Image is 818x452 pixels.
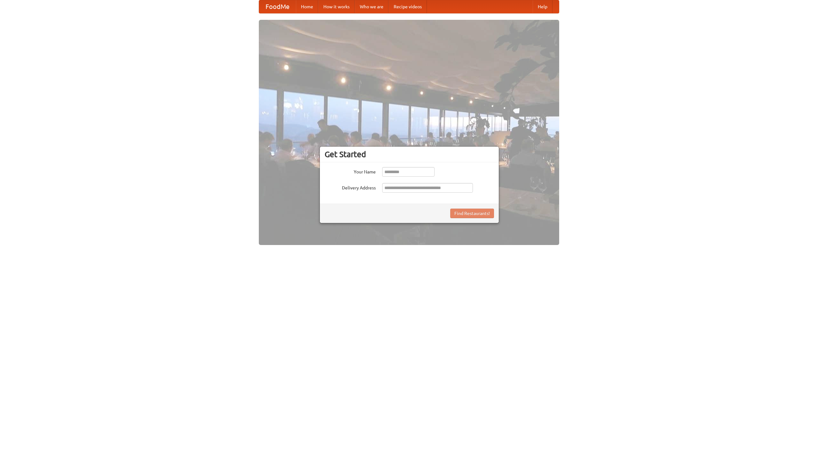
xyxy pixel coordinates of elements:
label: Your Name [325,167,376,175]
a: How it works [318,0,355,13]
a: FoodMe [259,0,296,13]
a: Home [296,0,318,13]
label: Delivery Address [325,183,376,191]
a: Who we are [355,0,389,13]
a: Help [533,0,552,13]
button: Find Restaurants! [450,209,494,218]
a: Recipe videos [389,0,427,13]
h3: Get Started [325,149,494,159]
